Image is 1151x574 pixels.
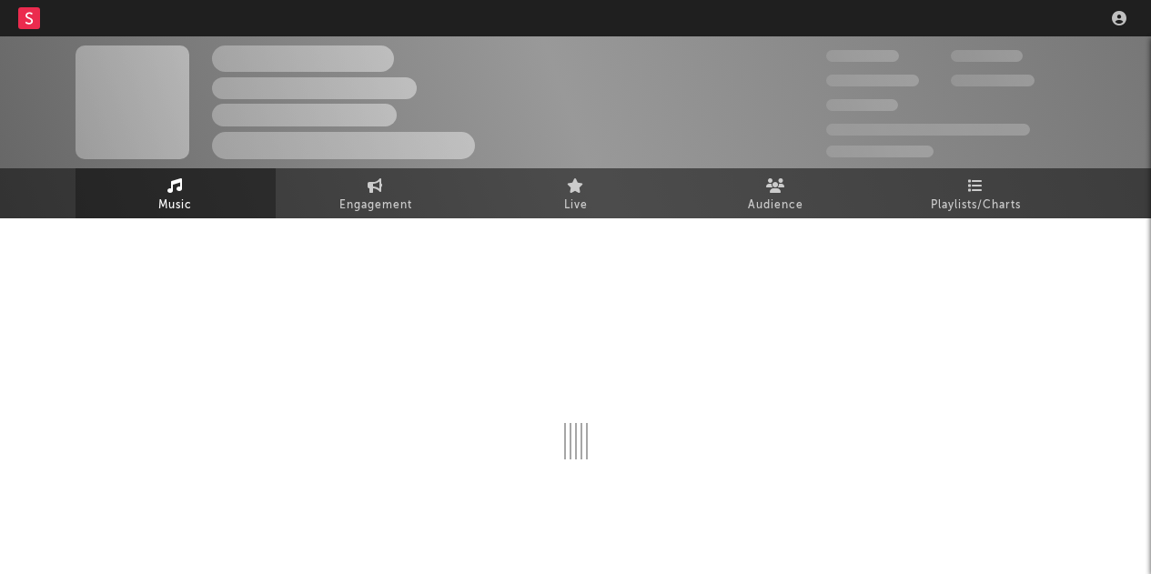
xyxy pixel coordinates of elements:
[748,195,803,217] span: Audience
[876,168,1076,218] a: Playlists/Charts
[76,168,276,218] a: Music
[564,195,588,217] span: Live
[826,75,919,86] span: 50,000,000
[826,50,899,62] span: 300,000
[951,50,1023,62] span: 100,000
[826,146,934,157] span: Jump Score: 85.0
[339,195,412,217] span: Engagement
[158,195,192,217] span: Music
[951,75,1035,86] span: 1,000,000
[826,99,898,111] span: 100,000
[476,168,676,218] a: Live
[676,168,876,218] a: Audience
[826,124,1030,136] span: 50,000,000 Monthly Listeners
[276,168,476,218] a: Engagement
[931,195,1021,217] span: Playlists/Charts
